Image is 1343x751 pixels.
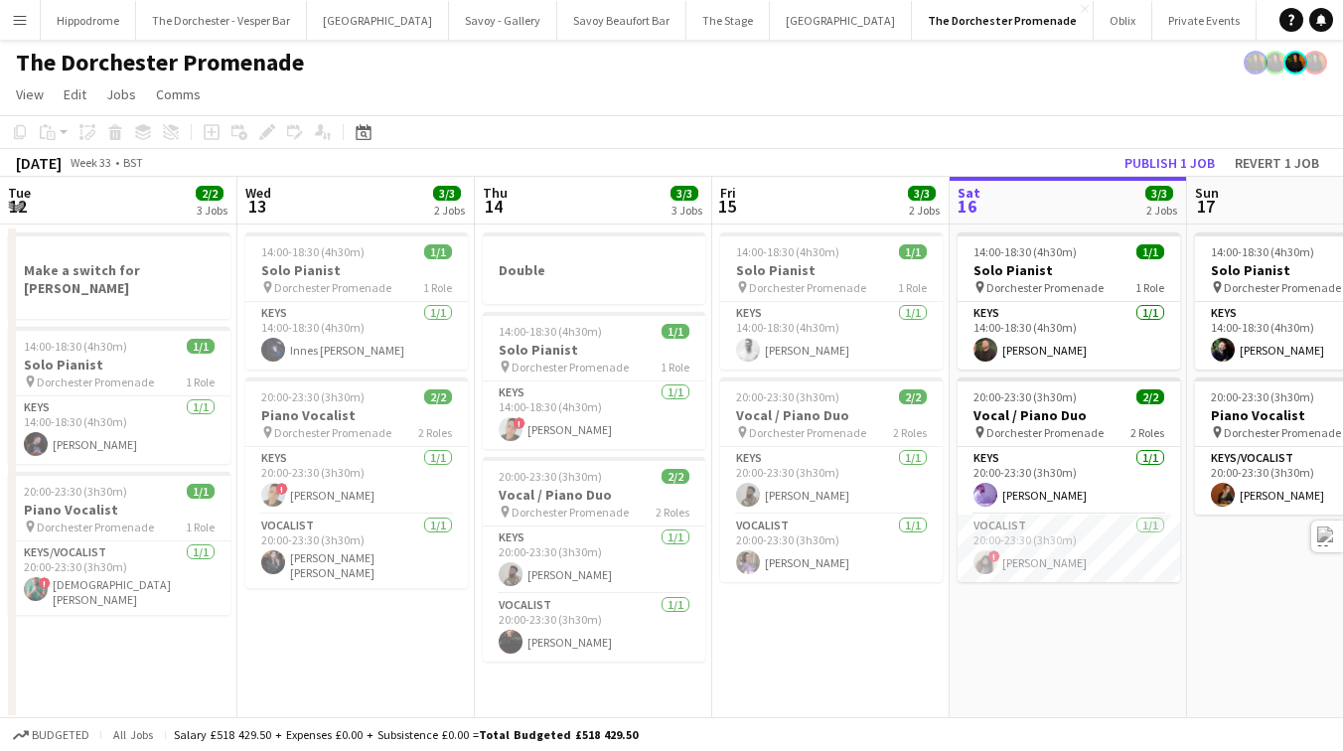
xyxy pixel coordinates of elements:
[720,184,736,202] span: Fri
[662,469,689,484] span: 2/2
[1224,425,1341,440] span: Dorchester Promenade
[1303,51,1327,75] app-user-avatar: Celine Amara
[1094,1,1152,40] button: Oblix
[483,526,705,594] app-card-role: Keys1/120:00-23:30 (3h30m)[PERSON_NAME]
[186,375,215,389] span: 1 Role
[483,184,508,202] span: Thu
[274,280,391,295] span: Dorchester Promenade
[483,486,705,504] h3: Vocal / Piano Duo
[39,577,51,589] span: !
[109,727,157,742] span: All jobs
[307,1,449,40] button: [GEOGRAPHIC_DATA]
[433,186,461,201] span: 3/3
[186,520,215,534] span: 1 Role
[245,302,468,370] app-card-role: Keys1/114:00-18:30 (4h30m)Innes [PERSON_NAME]
[187,339,215,354] span: 1/1
[1195,184,1219,202] span: Sun
[958,184,980,202] span: Sat
[749,425,866,440] span: Dorchester Promenade
[8,261,230,297] h3: Make a switch for [PERSON_NAME]
[480,195,508,218] span: 14
[656,505,689,520] span: 2 Roles
[483,261,705,279] h3: Double
[720,406,943,424] h3: Vocal / Piano Duo
[1264,51,1287,75] app-user-avatar: Celine Amara
[16,48,304,77] h1: The Dorchester Promenade
[512,360,629,375] span: Dorchester Promenade
[37,520,154,534] span: Dorchester Promenade
[899,389,927,404] span: 2/2
[245,515,468,588] app-card-role: Vocalist1/120:00-23:30 (3h30m)[PERSON_NAME] [PERSON_NAME]
[662,324,689,339] span: 1/1
[720,377,943,582] app-job-card: 20:00-23:30 (3h30m)2/2Vocal / Piano Duo Dorchester Promenade2 RolesKeys1/120:00-23:30 (3h30m)[PER...
[16,85,44,103] span: View
[8,396,230,464] app-card-role: Keys1/114:00-18:30 (4h30m)[PERSON_NAME]
[899,244,927,259] span: 1/1
[483,312,705,449] app-job-card: 14:00-18:30 (4h30m)1/1Solo Pianist Dorchester Promenade1 RoleKeys1/114:00-18:30 (4h30m)![PERSON_N...
[245,232,468,370] app-job-card: 14:00-18:30 (4h30m)1/1Solo Pianist Dorchester Promenade1 RoleKeys1/114:00-18:30 (4h30m)Innes [PER...
[908,186,936,201] span: 3/3
[418,425,452,440] span: 2 Roles
[196,186,224,201] span: 2/2
[242,195,271,218] span: 13
[958,515,1180,582] app-card-role: Vocalist1/120:00-23:30 (3h30m)![PERSON_NAME]
[174,727,638,742] div: Salary £518 429.50 + Expenses £0.00 + Subsistence £0.00 =
[483,341,705,359] h3: Solo Pianist
[770,1,912,40] button: [GEOGRAPHIC_DATA]
[261,244,365,259] span: 14:00-18:30 (4h30m)
[988,550,1000,562] span: !
[720,232,943,370] app-job-card: 14:00-18:30 (4h30m)1/1Solo Pianist Dorchester Promenade1 RoleKeys1/114:00-18:30 (4h30m)[PERSON_NAME]
[434,203,465,218] div: 2 Jobs
[136,1,307,40] button: The Dorchester - Vesper Bar
[661,360,689,375] span: 1 Role
[986,425,1104,440] span: Dorchester Promenade
[197,203,227,218] div: 3 Jobs
[1224,280,1341,295] span: Dorchester Promenade
[32,728,89,742] span: Budgeted
[483,232,705,304] app-job-card: Double
[909,203,940,218] div: 2 Jobs
[1145,186,1173,201] span: 3/3
[557,1,686,40] button: Savoy Beaufort Bar
[514,417,525,429] span: !
[261,389,365,404] span: 20:00-23:30 (3h30m)
[1135,280,1164,295] span: 1 Role
[8,541,230,615] app-card-role: Keys/Vocalist1/120:00-23:30 (3h30m)![DEMOGRAPHIC_DATA][PERSON_NAME]
[1130,425,1164,440] span: 2 Roles
[958,447,1180,515] app-card-role: Keys1/120:00-23:30 (3h30m)[PERSON_NAME]
[98,81,144,107] a: Jobs
[717,195,736,218] span: 15
[8,232,230,319] app-job-card: Make a switch for [PERSON_NAME]
[1192,195,1219,218] span: 17
[1136,244,1164,259] span: 1/1
[958,377,1180,582] app-job-card: 20:00-23:30 (3h30m)2/2Vocal / Piano Duo Dorchester Promenade2 RolesKeys1/120:00-23:30 (3h30m)[PER...
[56,81,94,107] a: Edit
[1283,51,1307,75] app-user-avatar: Celine Amara
[245,184,271,202] span: Wed
[5,195,31,218] span: 12
[749,280,866,295] span: Dorchester Promenade
[245,447,468,515] app-card-role: Keys1/120:00-23:30 (3h30m)![PERSON_NAME]
[483,594,705,662] app-card-role: Vocalist1/120:00-23:30 (3h30m)[PERSON_NAME]
[276,483,288,495] span: !
[958,406,1180,424] h3: Vocal / Piano Duo
[912,1,1094,40] button: The Dorchester Promenade
[424,389,452,404] span: 2/2
[1211,244,1314,259] span: 14:00-18:30 (4h30m)
[16,153,62,173] div: [DATE]
[37,375,154,389] span: Dorchester Promenade
[483,457,705,662] app-job-card: 20:00-23:30 (3h30m)2/2Vocal / Piano Duo Dorchester Promenade2 RolesKeys1/120:00-23:30 (3h30m)[PER...
[245,377,468,588] app-job-card: 20:00-23:30 (3h30m)2/2Piano Vocalist Dorchester Promenade2 RolesKeys1/120:00-23:30 (3h30m)![PERSO...
[148,81,209,107] a: Comms
[449,1,557,40] button: Savoy - Gallery
[8,356,230,374] h3: Solo Pianist
[958,232,1180,370] app-job-card: 14:00-18:30 (4h30m)1/1Solo Pianist Dorchester Promenade1 RoleKeys1/114:00-18:30 (4h30m)[PERSON_NAME]
[736,244,839,259] span: 14:00-18:30 (4h30m)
